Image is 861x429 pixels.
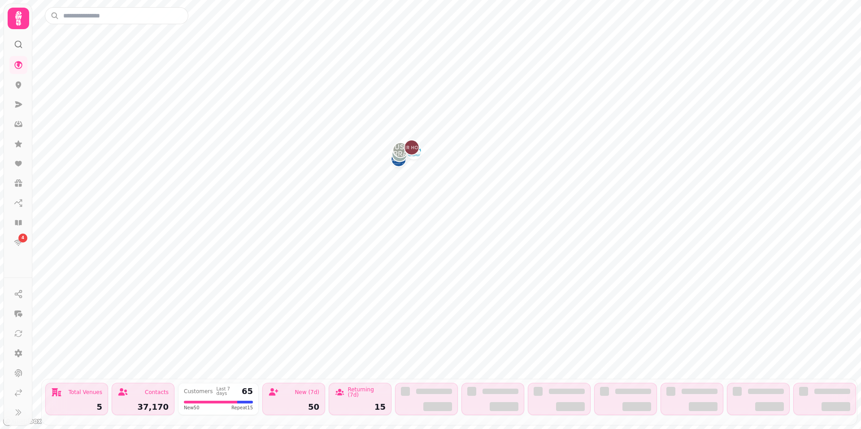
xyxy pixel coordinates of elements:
[117,403,169,411] div: 37,170
[145,390,169,395] div: Contacts
[9,234,27,251] a: 4
[392,147,407,161] button: Coast
[392,147,407,164] div: Map marker
[335,403,386,411] div: 15
[391,152,406,169] div: Map marker
[348,387,386,398] div: Returning (7d)
[295,390,319,395] div: New (7d)
[184,404,200,411] span: New 50
[393,143,408,157] button: House of Darrach
[391,152,406,166] button: Boat Yard
[404,140,419,157] div: Map marker
[22,235,24,241] span: 4
[404,140,419,155] button: River House
[242,387,253,395] div: 65
[393,143,408,160] div: Map marker
[51,403,102,411] div: 5
[268,403,319,411] div: 50
[184,389,213,394] div: Customers
[69,390,102,395] div: Total Venues
[3,416,42,426] a: Mapbox logo
[231,404,253,411] span: Repeat 15
[217,387,238,396] div: Last 7 days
